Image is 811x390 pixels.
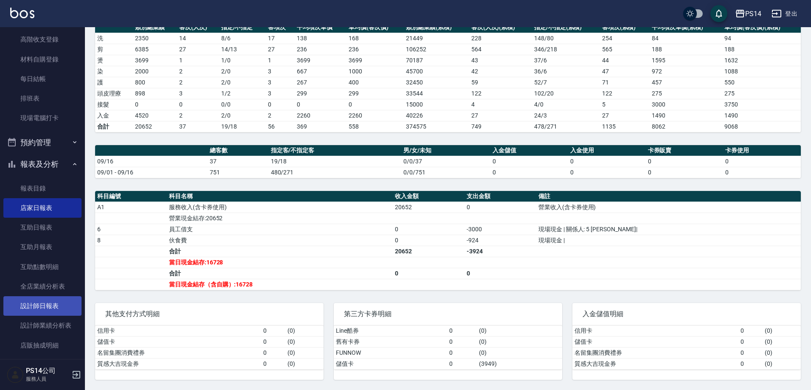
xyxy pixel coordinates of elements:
[269,156,402,167] td: 19/18
[490,156,568,167] td: 0
[646,156,724,167] td: 0
[572,336,738,347] td: 儲值卡
[536,191,801,202] th: 備註
[600,22,650,33] th: 客項次(累積)
[266,121,295,132] td: 56
[167,246,393,257] td: 合計
[346,77,404,88] td: 400
[334,358,447,369] td: 儲值卡
[3,30,82,49] a: 高階收支登錄
[167,202,393,213] td: 服務收入(含卡券使用)
[600,33,650,44] td: 254
[177,77,219,88] td: 2
[133,55,177,66] td: 3699
[295,22,346,33] th: 平均項次單價
[3,132,82,154] button: 預約管理
[95,44,133,55] td: 剪
[133,22,177,33] th: 類別總業績
[600,121,650,132] td: 1135
[568,167,646,178] td: 0
[572,347,738,358] td: 名留集團消費禮券
[763,325,801,337] td: ( 0 )
[95,325,324,370] table: a dense table
[95,77,133,88] td: 護
[401,145,490,156] th: 男/女/未知
[650,110,723,121] td: 1490
[133,66,177,77] td: 2000
[219,44,266,55] td: 14 / 13
[404,121,469,132] td: 374575
[95,224,167,235] td: 6
[536,235,801,246] td: 現場現金 |
[469,22,532,33] th: 客次(人次)(累積)
[295,99,346,110] td: 0
[261,358,286,369] td: 0
[3,218,82,237] a: 互助日報表
[723,156,801,167] td: 0
[3,296,82,316] a: 設計師日報表
[7,366,24,383] img: Person
[26,367,69,375] h5: PS14公司
[266,110,295,121] td: 2
[447,358,477,369] td: 0
[393,202,465,213] td: 20652
[583,310,791,318] span: 入金儲值明細
[393,235,465,246] td: 0
[722,110,801,121] td: 1490
[393,268,465,279] td: 0
[477,347,562,358] td: ( 0 )
[208,145,269,156] th: 總客數
[177,110,219,121] td: 2
[219,22,266,33] th: 指定/不指定
[532,22,600,33] th: 指定/不指定(累積)
[745,8,761,19] div: PS14
[133,33,177,44] td: 2350
[95,235,167,246] td: 8
[532,66,600,77] td: 36 / 6
[393,224,465,235] td: 0
[266,66,295,77] td: 3
[344,310,552,318] span: 第三方卡券明細
[465,268,536,279] td: 0
[133,88,177,99] td: 898
[133,121,177,132] td: 20652
[3,108,82,128] a: 現場電腦打卡
[600,77,650,88] td: 71
[532,44,600,55] td: 346 / 218
[404,22,469,33] th: 類別總業績(累積)
[95,55,133,66] td: 燙
[3,257,82,277] a: 互助點數明細
[295,33,346,44] td: 138
[95,191,167,202] th: 科目編號
[10,8,34,18] img: Logo
[177,55,219,66] td: 1
[167,268,393,279] td: 合計
[738,347,763,358] td: 0
[532,88,600,99] td: 102 / 20
[738,358,763,369] td: 0
[167,191,393,202] th: 科目名稱
[95,22,801,132] table: a dense table
[532,77,600,88] td: 52 / 7
[469,44,532,55] td: 564
[393,246,465,257] td: 20652
[95,336,261,347] td: 儲值卡
[3,237,82,257] a: 互助月報表
[723,167,801,178] td: 0
[650,99,723,110] td: 3000
[404,110,469,121] td: 40226
[738,336,763,347] td: 0
[219,66,266,77] td: 2 / 0
[646,167,724,178] td: 0
[133,77,177,88] td: 800
[133,99,177,110] td: 0
[447,325,477,337] td: 0
[266,88,295,99] td: 3
[572,358,738,369] td: 質感大吉現金券
[768,6,801,22] button: 登出
[346,55,404,66] td: 3699
[177,44,219,55] td: 27
[133,110,177,121] td: 4520
[295,55,346,66] td: 3699
[285,336,324,347] td: ( 0 )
